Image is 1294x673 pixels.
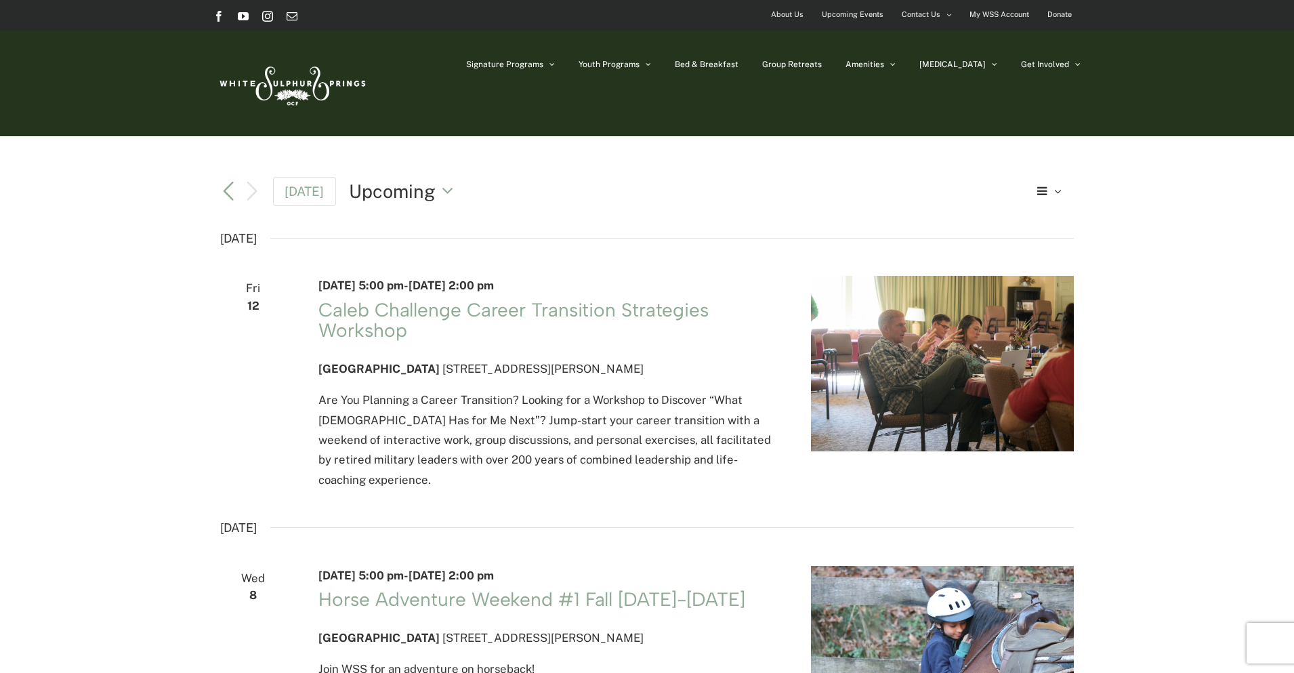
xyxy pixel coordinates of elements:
[349,178,436,204] span: Upcoming
[919,60,986,68] span: [MEDICAL_DATA]
[318,588,745,611] a: Horse Adventure Weekend #1 Fall [DATE]-[DATE]
[762,30,822,98] a: Group Retreats
[442,362,644,375] span: [STREET_ADDRESS][PERSON_NAME]
[1047,5,1072,24] span: Donate
[318,298,709,342] a: Caleb Challenge Career Transition Strategies Workshop
[262,11,273,22] a: Instagram
[318,569,494,582] time: -
[318,631,440,645] span: [GEOGRAPHIC_DATA]
[762,60,822,68] span: Group Retreats
[675,30,738,98] a: Bed & Breakfast
[287,11,297,22] a: Email
[811,276,1074,451] img: IMG_4664
[1032,179,1074,203] button: Select Calendar View
[318,279,494,292] time: -
[318,279,404,292] span: [DATE] 5:00 pm
[902,5,940,24] span: Contact Us
[273,177,337,206] a: Click to select today's date
[349,178,461,204] button: Click to toggle datepicker
[318,390,778,490] p: Are You Planning a Career Transition? Looking for a Workshop to Discover “What [DEMOGRAPHIC_DATA]...
[579,30,651,98] a: Youth Programs
[220,183,236,199] a: Previous Events
[220,228,257,249] time: [DATE]
[675,60,738,68] span: Bed & Breakfast
[969,5,1029,24] span: My WSS Account
[318,569,404,582] span: [DATE] 5:00 pm
[466,60,543,68] span: Signature Programs
[579,60,640,68] span: Youth Programs
[220,586,286,605] span: 8
[220,279,286,298] span: Fri
[771,5,803,24] span: About Us
[318,362,440,375] span: [GEOGRAPHIC_DATA]
[409,569,494,582] span: [DATE] 2:00 pm
[919,30,997,98] a: [MEDICAL_DATA]
[220,296,286,316] span: 12
[220,517,257,539] time: [DATE]
[846,60,884,68] span: Amenities
[213,11,224,22] a: Facebook
[213,52,369,115] img: White Sulphur Springs Logo
[409,279,494,292] span: [DATE] 2:00 pm
[244,180,260,202] button: Next Events
[466,30,1081,98] nav: Main Menu
[1021,30,1081,98] a: Get Involved
[238,11,249,22] a: YouTube
[1021,60,1069,68] span: Get Involved
[822,5,883,24] span: Upcoming Events
[220,569,286,588] span: Wed
[442,631,644,645] span: [STREET_ADDRESS][PERSON_NAME]
[466,30,555,98] a: Signature Programs
[846,30,896,98] a: Amenities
